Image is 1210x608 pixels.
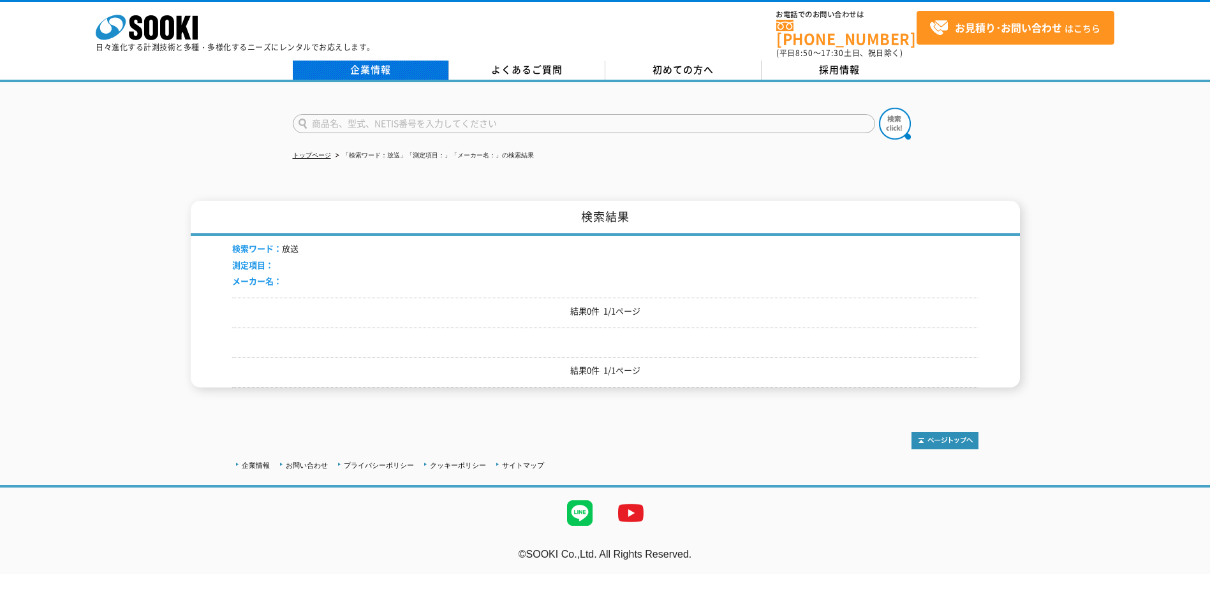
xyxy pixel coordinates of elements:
[605,61,762,80] a: 初めての方へ
[821,47,844,59] span: 17:30
[242,461,270,469] a: 企業情報
[344,461,414,469] a: プライバシーポリシー
[430,461,486,469] a: クッキーポリシー
[929,18,1100,38] span: はこちら
[653,62,714,76] span: 初めての方へ
[293,61,449,80] a: 企業情報
[911,432,978,449] img: トップページへ
[293,114,875,133] input: 商品名、型式、NETIS番号を入力してください
[449,61,605,80] a: よくあるご質問
[879,108,911,140] img: btn_search.png
[232,275,282,287] span: メーカー名：
[96,43,375,51] p: 日々進化する計測技術と多種・多様化するニーズにレンタルでお応えします。
[795,47,813,59] span: 8:50
[1161,561,1210,572] a: テストMail
[232,242,299,256] li: 放送
[333,149,534,163] li: 「検索ワード：放送」「測定項目：」「メーカー名：」の検索結果
[917,11,1114,45] a: お見積り･お問い合わせはこちら
[232,259,274,271] span: 測定項目：
[762,61,918,80] a: 採用情報
[554,488,605,539] img: LINE
[776,47,903,59] span: (平日 ～ 土日、祝日除く)
[293,152,331,159] a: トップページ
[605,488,656,539] img: YouTube
[191,201,1020,236] h1: 検索結果
[776,11,917,18] span: お電話でのお問い合わせは
[286,461,328,469] a: お問い合わせ
[955,20,1062,35] strong: お見積り･お問い合わせ
[232,305,978,318] p: 結果0件 1/1ページ
[232,364,978,377] p: 結果0件 1/1ページ
[776,20,917,46] a: [PHONE_NUMBER]
[502,461,544,469] a: サイトマップ
[232,242,282,254] span: 検索ワード：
